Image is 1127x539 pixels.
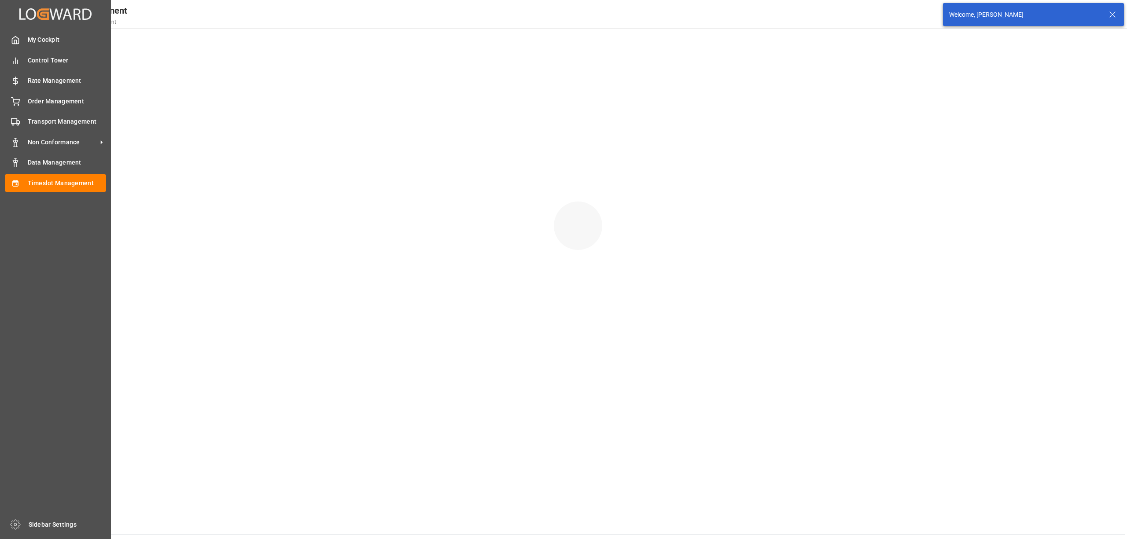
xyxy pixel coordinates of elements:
a: Transport Management [5,113,106,130]
a: Timeslot Management [5,174,106,191]
span: My Cockpit [28,35,107,44]
span: Rate Management [28,76,107,85]
span: Sidebar Settings [29,520,107,529]
a: My Cockpit [5,31,106,48]
span: Data Management [28,158,107,167]
span: Non Conformance [28,138,97,147]
span: Timeslot Management [28,179,107,188]
span: Order Management [28,97,107,106]
a: Order Management [5,92,106,110]
div: Welcome, [PERSON_NAME] [949,10,1101,19]
a: Rate Management [5,72,106,89]
a: Data Management [5,154,106,171]
span: Control Tower [28,56,107,65]
span: Transport Management [28,117,107,126]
